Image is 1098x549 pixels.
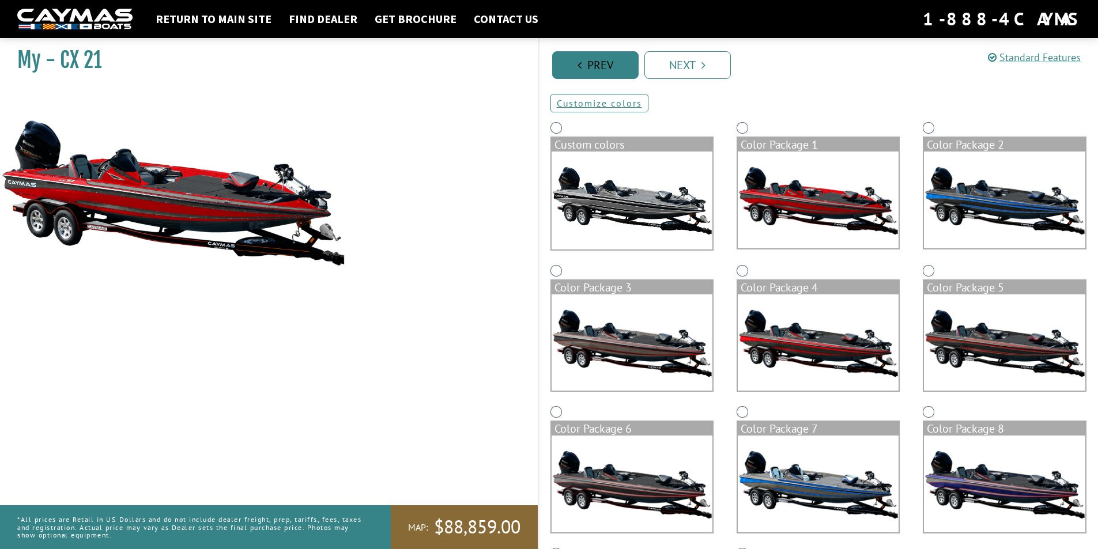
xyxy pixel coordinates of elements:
[552,436,712,532] img: color_package_337.png
[988,51,1081,64] a: Standard Features
[552,51,639,79] a: Prev
[17,9,133,30] img: white-logo-c9c8dbefe5ff5ceceb0f0178aa75bf4bb51f6bca0971e226c86eb53dfe498488.png
[552,138,712,152] div: Custom colors
[924,138,1085,152] div: Color Package 2
[924,422,1085,436] div: Color Package 8
[391,505,538,549] a: MAP:$88,859.00
[924,294,1085,391] img: color_package_336.png
[369,12,462,26] a: Get Brochure
[283,12,363,26] a: Find Dealer
[738,436,899,532] img: color_package_338.png
[738,138,899,152] div: Color Package 1
[924,152,1085,248] img: color_package_333.png
[468,12,544,26] a: Contact Us
[150,12,277,26] a: Return to main site
[552,422,712,436] div: Color Package 6
[738,152,899,248] img: color_package_332.png
[552,152,712,249] img: cx-Base-Layer.png
[924,281,1085,294] div: Color Package 5
[408,521,428,533] span: MAP:
[17,510,365,544] p: *All prices are Retail in US Dollars and do not include dealer freight, prep, tariffs, fees, taxe...
[552,294,712,391] img: color_package_334.png
[434,515,520,539] span: $88,859.00
[552,281,712,294] div: Color Package 3
[738,281,899,294] div: Color Package 4
[738,294,899,391] img: color_package_335.png
[924,436,1085,532] img: color_package_339.png
[738,422,899,436] div: Color Package 7
[17,47,509,73] h1: My - CX 21
[923,6,1081,32] div: 1-888-4CAYMAS
[550,94,648,112] a: Customize colors
[644,51,731,79] a: Next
